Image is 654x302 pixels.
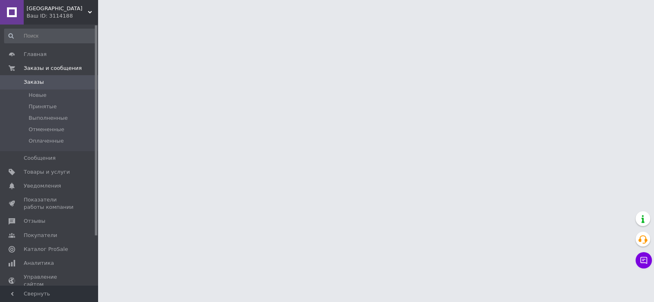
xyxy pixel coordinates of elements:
span: Главная [24,51,47,58]
span: Bikini beach [27,5,88,12]
span: Отмененные [29,126,64,133]
span: Заказы и сообщения [24,65,82,72]
span: Выполненные [29,114,68,122]
input: Поиск [4,29,96,43]
span: Каталог ProSale [24,246,68,253]
span: Товары и услуги [24,168,70,176]
button: Чат с покупателем [636,252,652,268]
span: Уведомления [24,182,61,190]
span: Управление сайтом [24,273,76,288]
span: Новые [29,92,47,99]
span: Заказы [24,78,44,86]
span: Сообщения [24,154,56,162]
span: Покупатели [24,232,57,239]
span: Отзывы [24,217,45,225]
div: Ваш ID: 3114188 [27,12,98,20]
span: Оплаченные [29,137,64,145]
span: Показатели работы компании [24,196,76,211]
span: Аналитика [24,259,54,267]
span: Принятые [29,103,57,110]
